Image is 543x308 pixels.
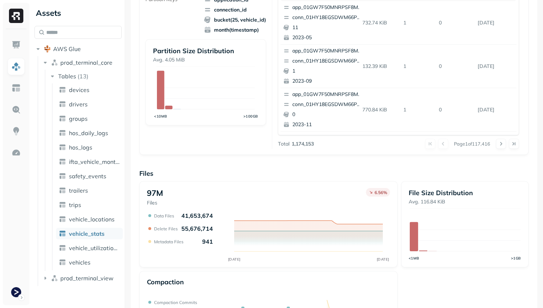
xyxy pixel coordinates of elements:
[181,225,213,232] p: 55,676,714
[280,45,365,88] button: app_01GW7F50MNRPSF8MFHFDEVDVJAconn_01HY18EGSDWM66PFQ8Q7GT647Z12023-09
[59,187,66,194] img: table
[359,17,401,29] p: 732.74 KiB
[280,88,365,131] button: app_01GW7F50MNRPSF8MFHFDEVDVJAconn_01HY18EGSDWM66PFQ8Q7GT647Z02023-11
[292,58,362,65] p: conn_01HY18EGSDWM66PFQ8Q7GT647Z
[56,242,123,254] a: vehicle_utilization_day
[475,60,516,73] p: Sep 11, 2025
[11,127,21,136] img: Insights
[51,275,58,282] img: namespace
[59,158,66,165] img: table
[59,115,66,122] img: table
[292,68,362,75] p: 1
[292,14,362,21] p: conn_01HY18EGSDWM66PFQ8Q7GT647Z
[56,127,123,139] a: hos_daily_logs
[204,16,266,23] span: bucket(25, vehicle_id)
[147,278,184,286] p: Compaction
[292,78,362,85] p: 2023-09
[59,86,66,93] img: table
[58,73,76,80] span: Tables
[400,104,436,116] p: 1
[69,187,88,194] span: trailers
[44,45,51,52] img: root
[153,56,259,63] p: Avg. 4.05 MiB
[56,84,123,96] a: devices
[436,104,475,116] p: 0
[292,91,362,98] p: app_01GW7F50MNRPSF8MFHFDEVDVJA
[228,257,240,262] tspan: [DATE]
[69,86,89,93] span: devices
[69,101,88,108] span: drivers
[11,40,21,50] img: Dashboard
[78,73,88,80] p: ( 13 )
[69,259,90,266] span: vehicles
[154,300,197,305] p: Compaction commits
[69,115,88,122] span: groups
[56,257,123,268] a: vehicles
[69,173,106,180] span: safety_events
[69,144,92,151] span: hos_logs
[69,158,120,165] span: ifta_vehicle_months
[59,129,66,137] img: table
[59,244,66,252] img: table
[59,201,66,208] img: table
[359,104,401,116] p: 770.84 KiB
[56,228,123,239] a: vehicle_stats
[436,60,475,73] p: 0
[34,7,122,19] div: Assets
[56,199,123,211] a: trips
[376,257,389,262] tspan: [DATE]
[59,101,66,108] img: table
[409,256,419,260] tspan: <1MB
[56,213,123,225] a: vehicle_locations
[56,113,123,124] a: groups
[409,198,521,205] p: Avg. 116.84 KiB
[59,230,66,237] img: table
[359,60,401,73] p: 132.39 KiB
[59,259,66,266] img: table
[278,141,289,147] p: Total
[292,141,314,147] p: 1,174,153
[292,111,362,118] p: 0
[60,59,112,66] span: prod_terminal_core
[11,287,21,297] img: Terminal
[69,129,108,137] span: hos_daily_logs
[49,70,122,82] button: Tables(13)
[147,188,163,198] p: 97M
[59,216,66,223] img: table
[59,173,66,180] img: table
[511,256,521,260] tspan: >1GB
[154,213,174,219] p: Data Files
[11,83,21,93] img: Asset Explorer
[409,189,521,197] p: File Size Distribution
[292,47,362,55] p: app_01GW7F50MNRPSF8MFHFDEVDVJA
[400,60,436,73] p: 1
[292,121,362,128] p: 2023-11
[292,34,362,41] p: 2023-05
[51,59,58,66] img: namespace
[11,62,21,71] img: Assets
[154,114,167,118] tspan: <10MB
[56,156,123,167] a: ifta_vehicle_months
[56,185,123,196] a: trailers
[69,244,120,252] span: vehicle_utilization_day
[292,4,362,11] p: app_01GW7F50MNRPSF8MFHFDEVDVJA
[280,1,365,44] button: app_01GW7F50MNRPSF8MFHFDEVDVJAconn_01HY18EGSDWM66PFQ8Q7GT647Z112023-05
[475,17,516,29] p: Sep 11, 2025
[11,148,21,157] img: Optimization
[475,104,516,116] p: Sep 11, 2025
[280,132,365,175] button: app_01GW7F50MNRPSF8MFHFDEVDVJAconn_01HXYRBNG6WJN63V0VKWGK6C9242024-03
[69,230,105,237] span: vehicle_stats
[243,114,258,118] tspan: >100GB
[204,6,266,13] span: connection_id
[292,101,362,108] p: conn_01HY18EGSDWM66PFQ8Q7GT647Z
[42,272,122,284] button: prod_terminal_view
[154,239,184,244] p: Metadata Files
[69,201,81,208] span: trips
[59,144,66,151] img: table
[202,238,213,245] p: 941
[436,17,475,29] p: 0
[204,26,266,33] span: month(timestamp)
[69,216,115,223] span: vehicle_locations
[11,105,21,114] img: Query Explorer
[56,98,123,110] a: drivers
